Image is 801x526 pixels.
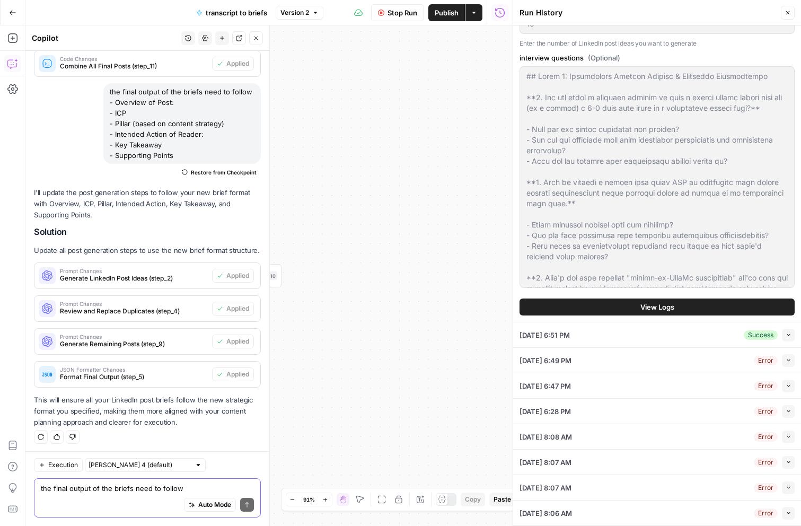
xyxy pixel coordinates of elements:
button: Auto Mode [184,498,236,512]
span: Stop Run [388,7,417,18]
div: Error [754,509,778,518]
span: Applied [226,370,249,379]
span: Code Changes [60,56,208,62]
div: Step 10 [257,271,277,280]
p: Update all post generation steps to use the new brief format structure. [34,245,261,256]
span: Applied [226,337,249,346]
span: Auto Mode [198,500,231,510]
button: Restore from Checkpoint [178,166,261,179]
input: Claude Sonnet 4 (default) [89,460,190,470]
div: Copilot [32,33,178,43]
div: Success [744,330,778,340]
div: the final output of the briefs need to follow - Overview of Post: - ICP - Pillar (based on conten... [103,83,261,164]
p: I'll update the post generation steps to follow your new brief format with Overview, ICP, Pillar,... [34,187,261,221]
button: Publish [428,4,465,21]
div: Run Code · PythonFormat Selected Posts OnlyStep 10 [132,264,281,287]
div: Error [754,458,778,467]
span: Generate Remaining Posts (step_9) [60,339,208,349]
span: Copy [465,495,481,504]
span: Combine All Final Posts (step_11) [60,62,208,71]
span: [DATE] 8:07 AM [520,483,571,493]
button: transcript to briefs [190,4,274,21]
div: Error [754,356,778,365]
span: [DATE] 6:28 PM [520,406,571,417]
span: Prompt Changes [60,334,208,339]
span: Review and Replace Duplicates (step_4) [60,306,208,316]
div: Error [754,407,778,416]
div: Error [754,381,778,391]
span: JSON Formatter Changes [60,367,208,372]
button: Applied [212,269,254,283]
span: [DATE] 6:51 PM [520,330,570,340]
label: interview questions [520,52,795,63]
span: [DATE] 6:47 PM [520,381,571,391]
span: Prompt Changes [60,268,208,274]
div: Error [754,432,778,442]
button: View Logs [520,299,795,315]
button: Execution [34,458,83,472]
button: Applied [212,57,254,71]
button: Paste [489,493,515,506]
div: Error [754,483,778,493]
button: Applied [212,302,254,315]
button: Stop Run [371,4,424,21]
span: Execution [48,460,78,470]
span: Format Final Output (step_5) [60,372,208,382]
span: [DATE] 8:06 AM [520,508,572,519]
span: Generate LinkedIn Post Ideas (step_2) [60,274,208,283]
button: Applied [212,367,254,381]
h2: Solution [34,227,261,237]
p: Enter the number of LinkedIn post ideas you want to generate [520,38,795,49]
span: Restore from Checkpoint [191,168,257,177]
span: [DATE] 6:49 PM [520,355,571,366]
span: [DATE] 8:07 AM [520,457,571,468]
span: Applied [226,271,249,280]
span: View Logs [640,302,674,312]
button: Applied [212,335,254,348]
span: Prompt Changes [60,301,208,306]
span: (Optional) [588,52,620,63]
span: Paste [494,495,511,504]
span: [DATE] 8:08 AM [520,432,572,442]
span: Applied [226,59,249,68]
span: Version 2 [280,8,309,17]
span: transcript to briefs [206,7,267,18]
span: 91% [303,495,315,504]
button: Copy [461,493,485,506]
span: Publish [435,7,459,18]
button: Version 2 [276,6,323,20]
p: This will ensure all your LinkedIn post briefs follow the new strategic format you specified, mak... [34,394,261,428]
span: Applied [226,304,249,313]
